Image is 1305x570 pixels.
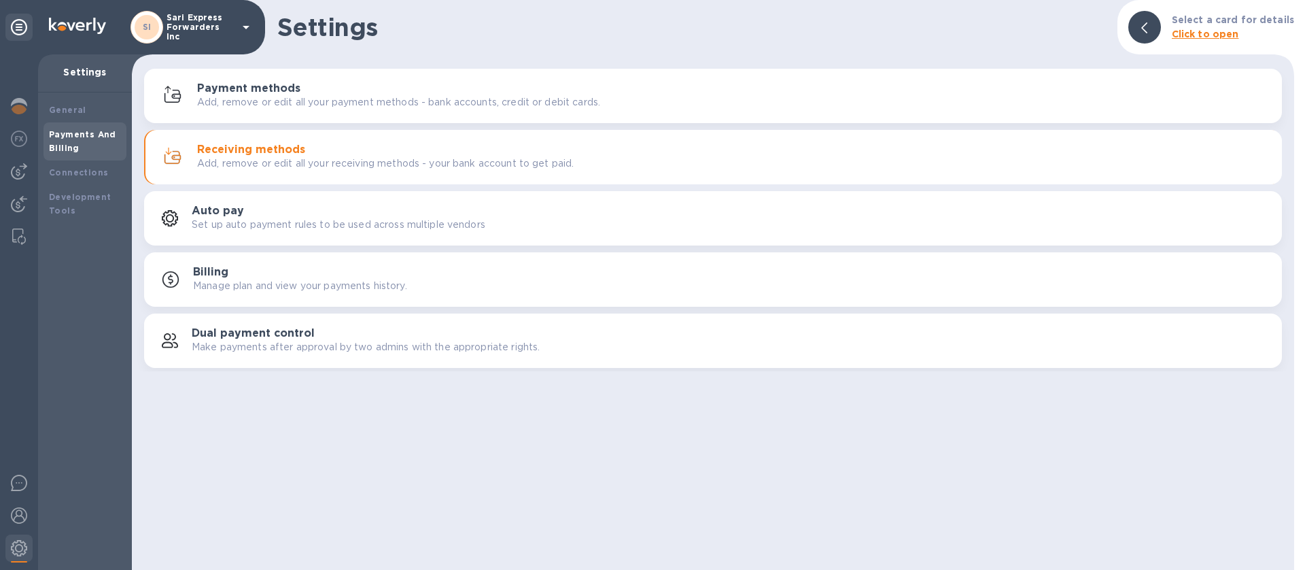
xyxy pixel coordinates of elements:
[144,69,1282,123] button: Payment methodsAdd, remove or edit all your payment methods - bank accounts, credit or debit cards.
[197,156,574,171] p: Add, remove or edit all your receiving methods - your bank account to get paid.
[193,279,407,293] p: Manage plan and view your payments history.
[49,129,116,153] b: Payments And Billing
[1172,14,1294,25] b: Select a card for details
[192,218,485,232] p: Set up auto payment rules to be used across multiple vendors
[144,252,1282,307] button: BillingManage plan and view your payments history.
[192,205,244,218] h3: Auto pay
[5,14,33,41] div: Unpin categories
[197,82,300,95] h3: Payment methods
[144,191,1282,246] button: Auto paySet up auto payment rules to be used across multiple vendors
[197,95,600,110] p: Add, remove or edit all your payment methods - bank accounts, credit or debit cards.
[192,340,540,354] p: Make payments after approval by two admins with the appropriate rights.
[1172,29,1239,39] b: Click to open
[144,130,1282,184] button: Receiving methodsAdd, remove or edit all your receiving methods - your bank account to get paid.
[143,22,152,32] b: SI
[167,13,234,41] p: Sari Express Forwarders Inc
[197,144,305,156] h3: Receiving methods
[49,18,106,34] img: Logo
[144,314,1282,368] button: Dual payment controlMake payments after approval by two admins with the appropriate rights.
[277,13,1107,41] h1: Settings
[11,131,27,147] img: Foreign exchange
[192,327,315,340] h3: Dual payment control
[193,266,228,279] h3: Billing
[49,192,111,216] b: Development Tools
[49,65,121,79] p: Settings
[49,105,86,115] b: General
[49,167,108,178] b: Connections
